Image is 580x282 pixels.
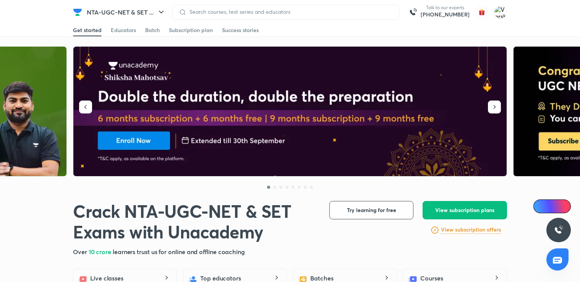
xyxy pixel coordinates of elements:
h6: View subscription offers [441,226,501,234]
div: Subscription plan [169,26,213,34]
div: Success stories [222,26,259,34]
button: Try learning for free [329,201,413,219]
a: Ai Doubts [533,199,571,213]
h1: Crack NTA-UGC-NET & SET Exams with Unacademy [73,201,317,243]
img: Varsha V [494,6,507,19]
a: Batch [145,24,160,36]
span: Over [73,248,89,256]
span: 10 crore [89,248,113,256]
button: NTA-UGC-NET & SET ... [82,5,170,20]
div: Batch [145,26,160,34]
img: ttu [554,225,563,235]
span: Ai Doubts [546,203,566,209]
img: call-us [405,5,421,20]
a: Get started [73,24,102,36]
a: [PHONE_NUMBER] [421,11,470,18]
div: Educators [111,26,136,34]
div: Get started [73,26,102,34]
a: Subscription plan [169,24,213,36]
span: Try learning for free [347,206,396,214]
button: View subscription plans [423,201,507,219]
span: learners trust us for online and offline coaching [113,248,245,256]
span: View subscription plans [435,206,494,214]
img: Company Logo [73,8,82,17]
input: Search courses, test series and educators [186,9,393,15]
p: Talk to our experts [421,5,470,11]
a: Success stories [222,24,259,36]
img: Icon [538,203,544,209]
a: Educators [111,24,136,36]
a: View subscription offers [441,225,501,235]
img: avatar [476,6,488,18]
